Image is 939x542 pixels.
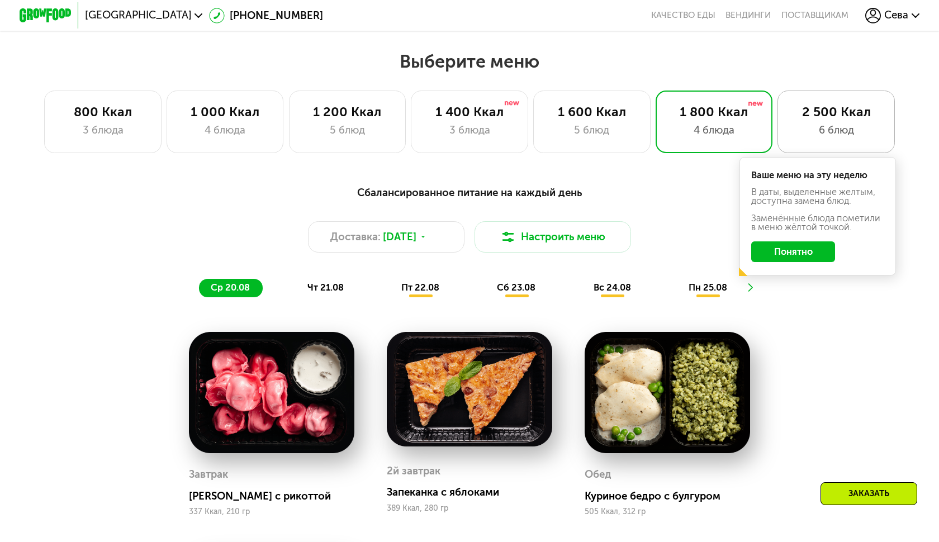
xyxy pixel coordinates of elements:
[791,104,881,120] div: 2 500 Ккал
[189,507,354,516] div: 337 Ккал, 210 гр
[307,282,344,293] span: чт 21.08
[821,482,917,505] div: Заказать
[547,104,637,120] div: 1 600 Ккал
[189,489,364,502] div: [PERSON_NAME] с рикоттой
[781,10,848,21] div: поставщикам
[689,282,727,293] span: пн 25.08
[751,241,836,262] button: Понятно
[475,221,631,253] button: Настроить меню
[547,122,637,138] div: 5 блюд
[751,171,884,180] div: Ваше меню на эту неделю
[651,10,715,21] a: Качество еды
[594,282,631,293] span: вс 24.08
[725,10,771,21] a: Вендинги
[669,122,759,138] div: 4 блюда
[585,464,611,484] div: Обед
[42,50,898,73] h2: Выберите меню
[669,104,759,120] div: 1 800 Ккал
[209,8,323,23] a: [PHONE_NUMBER]
[85,10,192,21] span: [GEOGRAPHIC_DATA]
[189,464,228,484] div: Завтрак
[302,104,392,120] div: 1 200 Ккал
[585,489,760,502] div: Куриное бедро с булгуром
[180,122,270,138] div: 4 блюда
[751,188,884,206] div: В даты, выделенные желтым, доступна замена блюд.
[425,122,515,138] div: 3 блюда
[383,229,416,245] span: [DATE]
[585,507,750,516] div: 505 Ккал, 312 гр
[387,504,552,513] div: 389 Ккал, 280 гр
[330,229,381,245] span: Доставка:
[387,486,562,498] div: Запеканка с яблоками
[58,104,148,120] div: 800 Ккал
[791,122,881,138] div: 6 блюд
[302,122,392,138] div: 5 блюд
[58,122,148,138] div: 3 блюда
[180,104,270,120] div: 1 000 Ккал
[425,104,515,120] div: 1 400 Ккал
[83,184,855,201] div: Сбалансированное питание на каждый день
[401,282,439,293] span: пт 22.08
[751,214,884,232] div: Заменённые блюда пометили в меню жёлтой точкой.
[387,461,440,481] div: 2й завтрак
[497,282,535,293] span: сб 23.08
[884,10,908,21] span: Сева
[211,282,250,293] span: ср 20.08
